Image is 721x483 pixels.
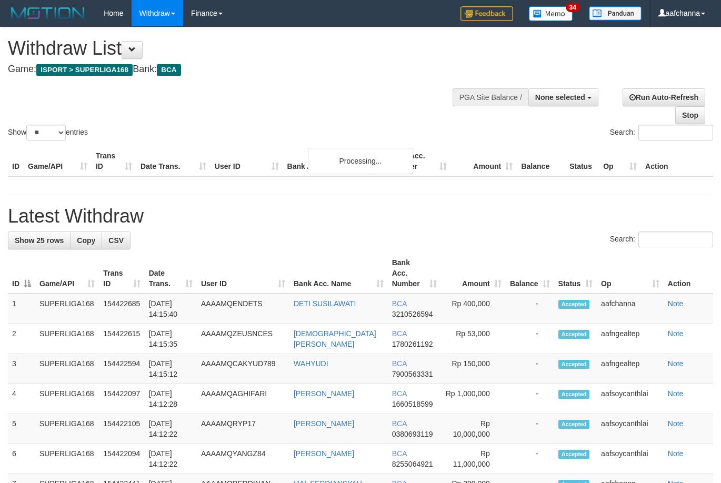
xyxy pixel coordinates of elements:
[668,389,684,398] a: Note
[535,93,585,102] span: None selected
[8,384,35,414] td: 4
[294,389,354,398] a: [PERSON_NAME]
[558,330,590,339] span: Accepted
[8,354,35,384] td: 3
[392,299,407,308] span: BCA
[8,5,88,21] img: MOTION_logo.png
[211,146,283,176] th: User ID
[558,360,590,369] span: Accepted
[441,354,506,384] td: Rp 150,000
[392,310,433,318] span: Copy 3210526594 to clipboard
[392,340,433,348] span: Copy 1780261192 to clipboard
[145,384,197,414] td: [DATE] 14:12:28
[99,324,144,354] td: 154422615
[597,384,664,414] td: aafsoycanthlai
[441,324,506,354] td: Rp 53,000
[36,64,133,76] span: ISPORT > SUPERLIGA168
[145,294,197,324] td: [DATE] 14:15:40
[99,354,144,384] td: 154422594
[99,294,144,324] td: 154422685
[558,390,590,399] span: Accepted
[35,384,99,414] td: SUPERLIGA168
[8,414,35,444] td: 5
[460,6,513,21] img: Feedback.jpg
[197,253,289,294] th: User ID: activate to sort column ascending
[197,384,289,414] td: AAAAMQAGHIFARI
[392,359,407,368] span: BCA
[599,146,641,176] th: Op
[392,449,407,458] span: BCA
[35,414,99,444] td: SUPERLIGA168
[597,253,664,294] th: Op: activate to sort column ascending
[528,88,598,106] button: None selected
[589,6,642,21] img: panduan.png
[441,294,506,324] td: Rp 400,000
[8,146,24,176] th: ID
[529,6,573,21] img: Button%20Memo.svg
[638,125,713,140] input: Search:
[392,389,407,398] span: BCA
[554,253,597,294] th: Status: activate to sort column ascending
[99,414,144,444] td: 154422105
[506,444,554,474] td: -
[35,253,99,294] th: Game/API: activate to sort column ascending
[145,324,197,354] td: [DATE] 14:15:35
[517,146,565,176] th: Balance
[597,324,664,354] td: aafngealtep
[108,236,124,245] span: CSV
[558,420,590,429] span: Accepted
[99,384,144,414] td: 154422097
[506,253,554,294] th: Balance: activate to sort column ascending
[441,253,506,294] th: Amount: activate to sort column ascending
[597,294,664,324] td: aafchanna
[197,294,289,324] td: AAAAMQENDETS
[294,359,328,368] a: WAHYUDI
[92,146,136,176] th: Trans ID
[8,294,35,324] td: 1
[597,414,664,444] td: aafsoycanthlai
[506,384,554,414] td: -
[35,324,99,354] td: SUPERLIGA168
[668,449,684,458] a: Note
[623,88,705,106] a: Run Auto-Refresh
[145,253,197,294] th: Date Trans.: activate to sort column ascending
[506,324,554,354] td: -
[8,253,35,294] th: ID: activate to sort column descending
[26,125,66,140] select: Showentries
[441,444,506,474] td: Rp 11,000,000
[664,253,713,294] th: Action
[668,419,684,428] a: Note
[294,329,376,348] a: [DEMOGRAPHIC_DATA][PERSON_NAME]
[610,232,713,247] label: Search:
[451,146,517,176] th: Amount
[35,354,99,384] td: SUPERLIGA168
[197,444,289,474] td: AAAAMQYANGZ84
[506,354,554,384] td: -
[441,384,506,414] td: Rp 1,000,000
[566,3,580,12] span: 34
[289,253,388,294] th: Bank Acc. Name: activate to sort column ascending
[283,146,386,176] th: Bank Acc. Name
[610,125,713,140] label: Search:
[558,450,590,459] span: Accepted
[565,146,599,176] th: Status
[506,294,554,324] td: -
[99,444,144,474] td: 154422094
[294,449,354,458] a: [PERSON_NAME]
[99,253,144,294] th: Trans ID: activate to sort column ascending
[157,64,181,76] span: BCA
[15,236,64,245] span: Show 25 rows
[441,414,506,444] td: Rp 10,000,000
[638,232,713,247] input: Search:
[70,232,102,249] a: Copy
[453,88,528,106] div: PGA Site Balance /
[668,359,684,368] a: Note
[197,324,289,354] td: AAAAMQZEUSNCES
[24,146,92,176] th: Game/API
[641,146,713,176] th: Action
[597,354,664,384] td: aafngealtep
[8,206,713,227] h1: Latest Withdraw
[392,430,433,438] span: Copy 0380693119 to clipboard
[294,419,354,428] a: [PERSON_NAME]
[558,300,590,309] span: Accepted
